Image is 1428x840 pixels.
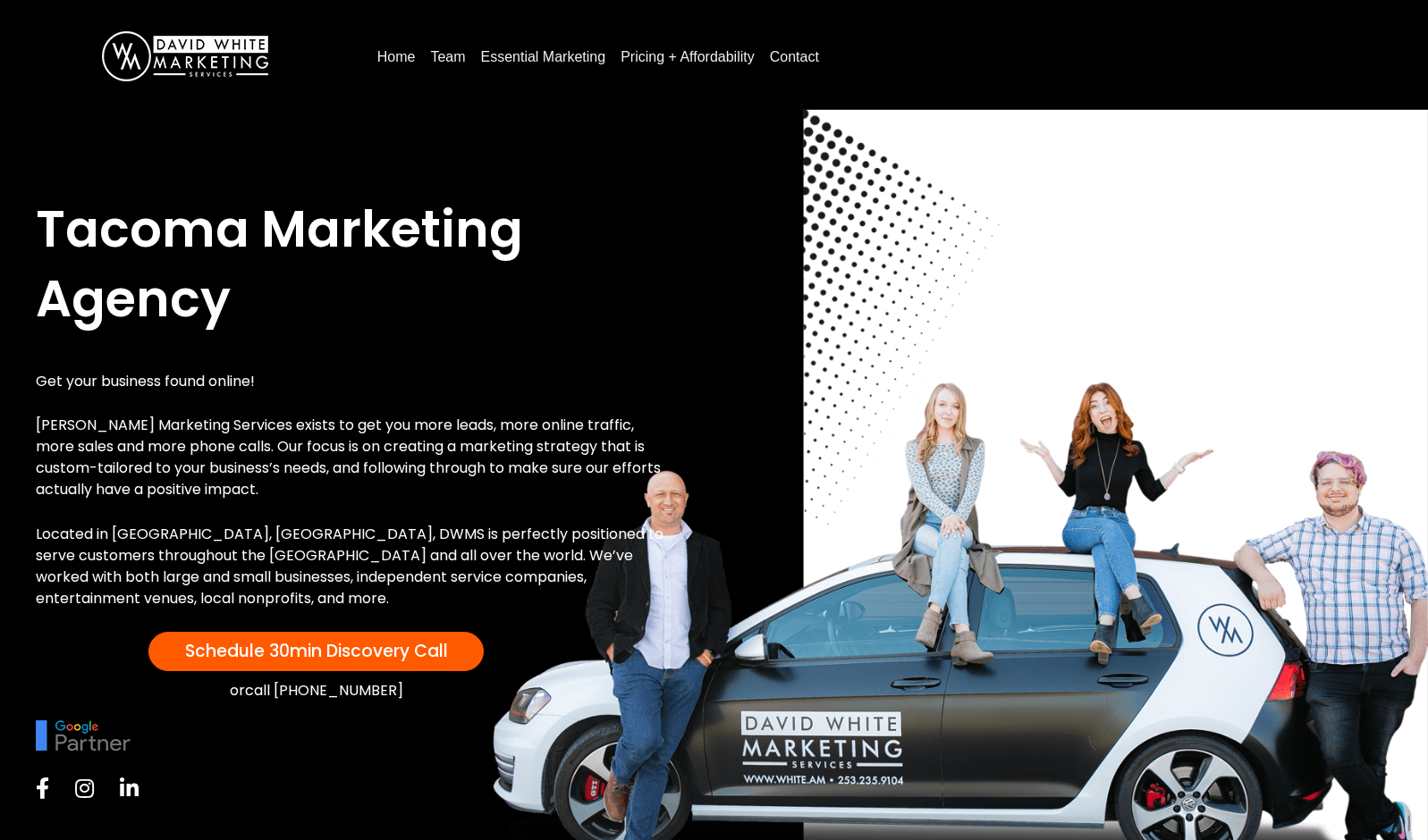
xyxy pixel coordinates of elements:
[102,31,268,81] img: DavidWhite-Marketing-Logo
[185,639,448,663] span: Schedule 30min Discovery Call
[36,415,668,500] p: [PERSON_NAME] Marketing Services exists to get you more leads, more online traffic, more sales an...
[474,43,613,71] a: Essential Marketing
[370,42,1392,71] nav: Menu
[613,43,762,71] a: Pricing + Affordability
[370,43,423,71] a: Home
[36,194,523,334] span: Tacoma Marketing Agency
[36,371,668,392] p: Get your business found online!
[36,720,131,751] img: google-partner
[36,524,668,609] p: Located in [GEOGRAPHIC_DATA], [GEOGRAPHIC_DATA], DWMS is perfectly positioned to serve customers ...
[36,680,596,702] div: or
[763,43,826,71] a: Contact
[148,632,484,671] a: Schedule 30min Discovery Call
[102,47,268,63] a: DavidWhite-Marketing-Logo
[245,680,403,701] a: call [PHONE_NUMBER]
[36,727,131,742] picture: google-partner
[423,43,472,71] a: Team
